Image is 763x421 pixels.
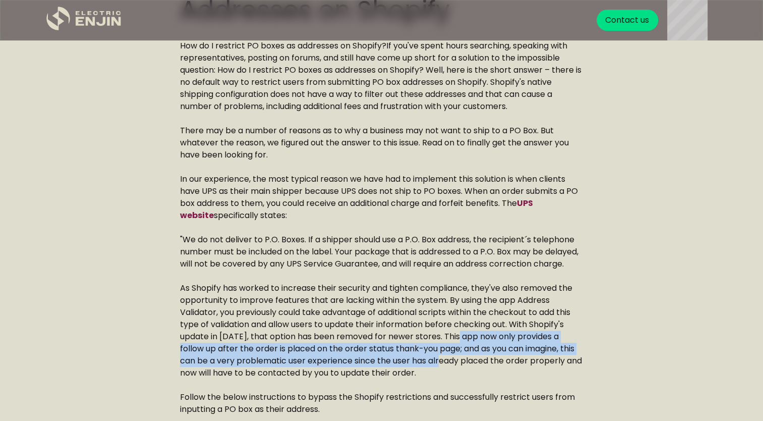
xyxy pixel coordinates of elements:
p: In our experience, the most typical reason we have had to implement this solution is when clients... [180,173,583,222]
p: As Shopify has worked to increase their security and tighten compliance, they've also removed the... [180,282,583,379]
a: Contact us [597,10,659,31]
a: UPS website [180,197,533,221]
p: Follow the below instructions to bypass the Shopify restrictions and successfully restrict users ... [180,391,583,415]
div: Contact us [605,14,649,26]
a: home [46,7,122,34]
p: There may be a number of reasons as to why a business may not want to ship to a PO Box. But whate... [180,125,583,161]
p: "We do not deliver to P.O. Boxes. If a shipper should use a P.O. Box address, the recipient´s tel... [180,234,583,270]
p: How do I restrict PO boxes as addresses on Shopify?If you've spent hours searching, speaking with... [180,40,583,113]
